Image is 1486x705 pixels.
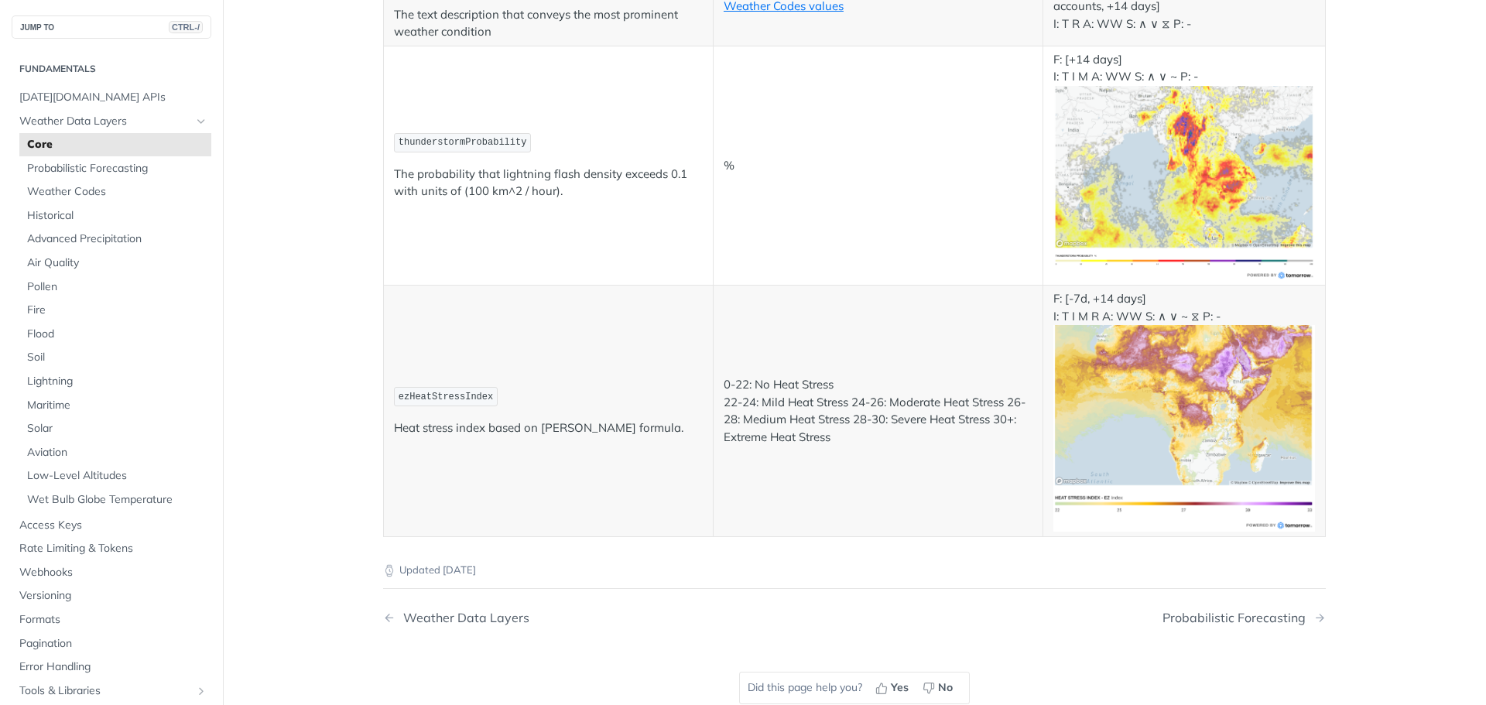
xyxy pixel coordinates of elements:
[870,676,917,700] button: Yes
[19,252,211,275] a: Air Quality
[394,419,703,437] p: Heat stress index based on [PERSON_NAME] formula.
[27,350,207,365] span: Soil
[19,417,211,440] a: Solar
[12,561,211,584] a: Webhooks
[12,15,211,39] button: JUMP TOCTRL-/
[891,679,909,696] span: Yes
[19,441,211,464] a: Aviation
[12,608,211,631] a: Formats
[19,394,211,417] a: Maritime
[19,683,191,699] span: Tools & Libraries
[1053,174,1315,189] span: Expand image
[19,299,211,322] a: Fire
[739,672,970,704] div: Did this page help you?
[12,86,211,109] a: [DATE][DOMAIN_NAME] APIs
[19,90,207,105] span: [DATE][DOMAIN_NAME] APIs
[19,133,211,156] a: Core
[19,228,211,251] a: Advanced Precipitation
[724,376,1032,446] p: 0-22: No Heat Stress 22-24: Mild Heat Stress 24-26: Moderate Heat Stress 26-28: Medium Heat Stres...
[724,157,1032,175] p: %
[27,255,207,271] span: Air Quality
[19,180,211,204] a: Weather Codes
[917,676,961,700] button: No
[19,275,211,299] a: Pollen
[19,636,207,652] span: Pagination
[399,137,527,148] span: thunderstormProbability
[19,114,191,129] span: Weather Data Layers
[19,488,211,512] a: Wet Bulb Globe Temperature
[12,514,211,537] a: Access Keys
[27,398,207,413] span: Maritime
[27,231,207,247] span: Advanced Precipitation
[19,612,207,628] span: Formats
[1162,611,1313,625] div: Probabilistic Forecasting
[383,563,1326,578] p: Updated [DATE]
[938,679,953,696] span: No
[27,327,207,342] span: Flood
[383,595,1326,641] nav: Pagination Controls
[19,157,211,180] a: Probabilistic Forecasting
[169,21,203,33] span: CTRL-/
[27,184,207,200] span: Weather Codes
[19,541,207,556] span: Rate Limiting & Tokens
[12,632,211,655] a: Pagination
[12,110,211,133] a: Weather Data LayersHide subpages for Weather Data Layers
[19,370,211,393] a: Lightning
[19,464,211,488] a: Low-Level Altitudes
[27,374,207,389] span: Lightning
[1162,611,1326,625] a: Next Page: Probabilistic Forecasting
[394,166,703,200] p: The probability that lightning flash density exceeds 0.1 with units of (100 km^2 / hour).
[27,421,207,436] span: Solar
[19,565,207,580] span: Webhooks
[27,468,207,484] span: Low-Level Altitudes
[195,685,207,697] button: Show subpages for Tools & Libraries
[27,492,207,508] span: Wet Bulb Globe Temperature
[394,6,703,41] p: The text description that conveys the most prominent weather condition
[12,62,211,76] h2: Fundamentals
[1053,51,1315,281] p: F: [+14 days] I: T I M A: WW S: ∧ ∨ ~ P: -
[12,655,211,679] a: Error Handling
[19,518,207,533] span: Access Keys
[27,161,207,176] span: Probabilistic Forecasting
[195,115,207,128] button: Hide subpages for Weather Data Layers
[27,208,207,224] span: Historical
[19,588,207,604] span: Versioning
[19,204,211,228] a: Historical
[12,679,211,703] a: Tools & LibrariesShow subpages for Tools & Libraries
[27,303,207,318] span: Fire
[19,323,211,346] a: Flood
[19,659,207,675] span: Error Handling
[27,279,207,295] span: Pollen
[27,137,207,152] span: Core
[1053,420,1315,435] span: Expand image
[1053,290,1315,532] p: F: [-7d, +14 days] I: T I M R A: WW S: ∧ ∨ ~ ⧖ P: -
[395,611,529,625] div: Weather Data Layers
[399,392,493,402] span: ezHeatStressIndex
[12,537,211,560] a: Rate Limiting & Tokens
[383,611,787,625] a: Previous Page: Weather Data Layers
[12,584,211,607] a: Versioning
[19,346,211,369] a: Soil
[27,445,207,460] span: Aviation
